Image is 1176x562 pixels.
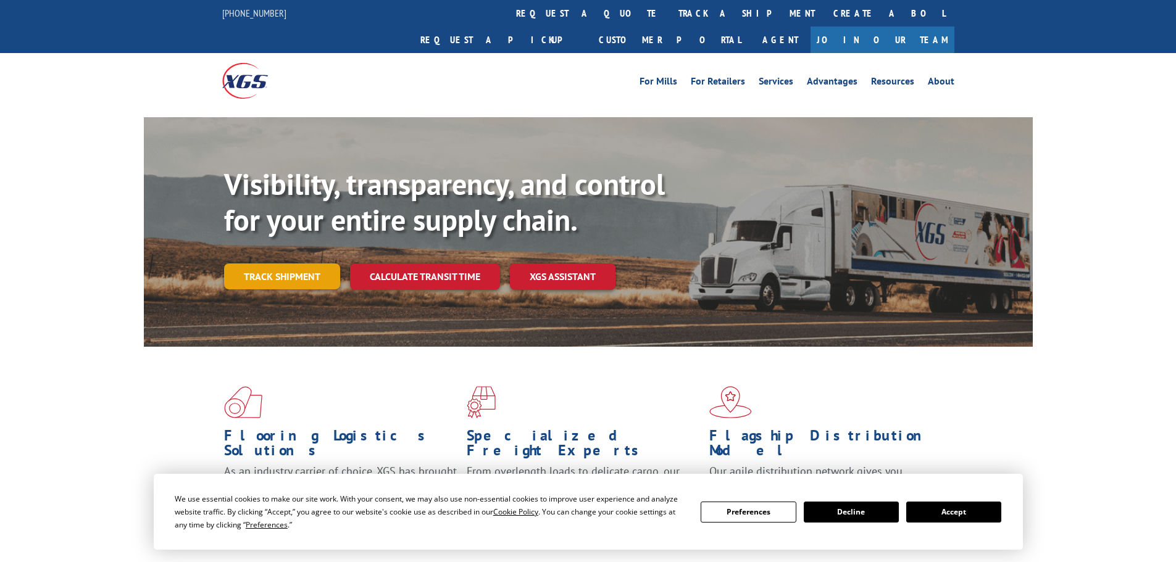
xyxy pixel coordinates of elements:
[350,263,500,290] a: Calculate transit time
[224,464,457,508] span: As an industry carrier of choice, XGS has brought innovation and dedication to flooring logistics...
[709,386,752,418] img: xgs-icon-flagship-distribution-model-red
[224,386,262,418] img: xgs-icon-total-supply-chain-intelligence-red
[906,502,1001,523] button: Accept
[709,464,936,493] span: Our agile distribution network gives you nationwide inventory management on demand.
[691,76,745,90] a: For Retailers
[493,506,538,517] span: Cookie Policy
[224,263,340,289] a: Track shipment
[224,165,665,239] b: Visibility, transparency, and control for your entire supply chain.
[246,519,288,530] span: Preferences
[759,76,793,90] a: Services
[467,428,700,464] h1: Specialized Freight Experts
[750,27,811,53] a: Agent
[175,492,686,531] div: We use essential cookies to make our site work. With your consent, we may also use non-essential ...
[871,76,914,90] a: Resources
[807,76,857,90] a: Advantages
[467,386,496,418] img: xgs-icon-focused-on-flooring-red
[224,428,457,464] h1: Flooring Logistics Solutions
[411,27,590,53] a: Request a pickup
[804,502,899,523] button: Decline
[701,502,796,523] button: Preferences
[709,428,943,464] h1: Flagship Distribution Model
[510,263,615,290] a: XGS ASSISTANT
[640,76,677,90] a: For Mills
[928,76,954,90] a: About
[590,27,750,53] a: Customer Portal
[222,7,286,19] a: [PHONE_NUMBER]
[467,464,700,519] p: From overlength loads to delicate cargo, our experienced staff knows the best way to move your fr...
[154,474,1023,550] div: Cookie Consent Prompt
[811,27,954,53] a: Join Our Team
